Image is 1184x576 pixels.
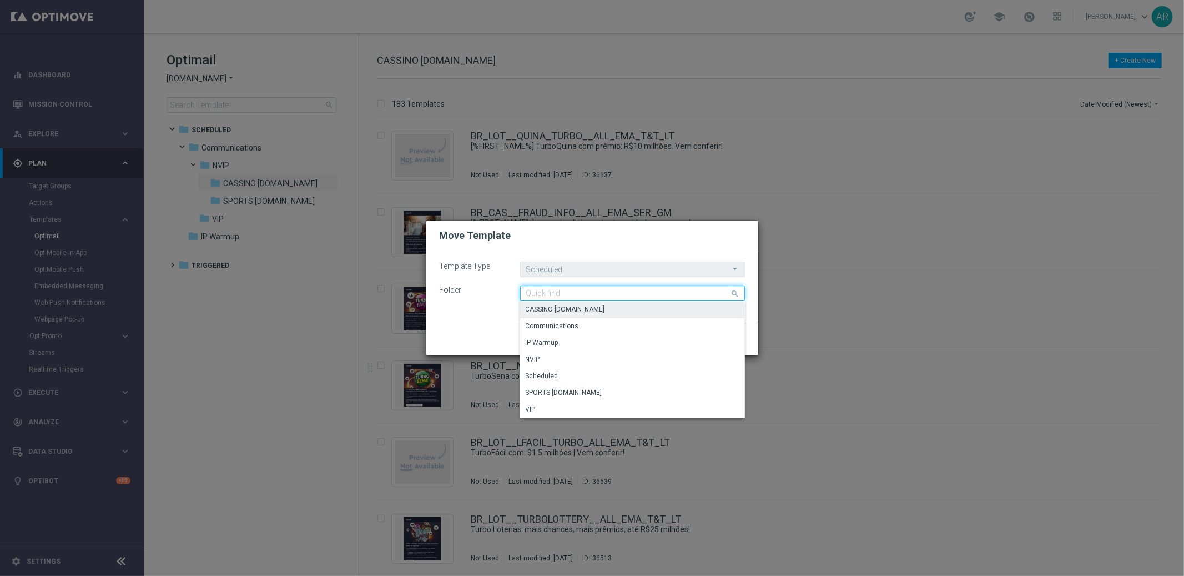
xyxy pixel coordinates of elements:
[431,286,512,295] label: Folder
[526,338,558,348] div: IP Warmup
[520,335,745,352] div: Press SPACE to select this row.
[731,287,741,299] i: search
[520,352,745,368] div: Press SPACE to select this row.
[520,402,745,418] div: Press SPACE to select this row.
[526,354,540,364] div: NVIP
[440,229,511,242] h2: Move Template
[526,321,579,331] div: Communications
[520,286,745,301] input: Quick find
[520,385,745,402] div: Press SPACE to select this row.
[526,404,536,414] div: VIP
[520,302,745,318] div: Press SPACE to deselect this row.
[526,371,558,381] div: Scheduled
[520,318,745,335] div: Press SPACE to select this row.
[520,368,745,385] div: Press SPACE to select this row.
[526,388,602,398] div: SPORTS [DOMAIN_NAME]
[431,262,512,271] label: Template Type
[730,262,742,276] i: arrow_drop_down
[526,304,605,314] div: CASSINO [DOMAIN_NAME]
